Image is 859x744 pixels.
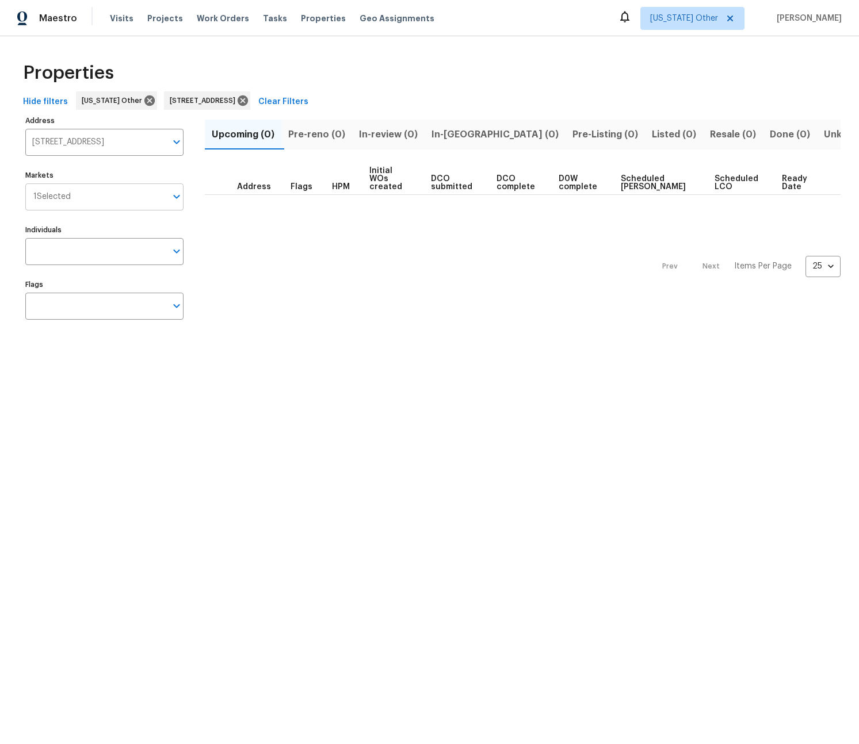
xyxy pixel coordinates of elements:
span: Pre-Listing (0) [572,126,638,143]
span: [STREET_ADDRESS] [170,95,240,106]
span: In-[GEOGRAPHIC_DATA] (0) [432,126,559,143]
button: Clear Filters [254,91,313,113]
span: Properties [23,67,114,79]
button: Open [169,189,185,205]
span: Properties [301,13,346,24]
label: Flags [25,281,184,288]
label: Markets [25,172,184,179]
span: [US_STATE] Other [650,13,718,24]
span: 1 Selected [33,192,71,202]
span: Scheduled LCO [715,175,762,191]
span: Done (0) [770,126,810,143]
span: Ready Date [782,175,812,191]
nav: Pagination Navigation [651,202,841,331]
span: Listed (0) [652,126,696,143]
span: Pre-reno (0) [288,126,345,143]
div: 25 [805,251,841,281]
label: Individuals [25,227,184,233]
span: Initial WOs created [369,167,411,191]
span: Geo Assignments [360,13,434,24]
span: Flags [291,183,312,191]
span: Visits [110,13,133,24]
span: DCO complete [497,175,539,191]
span: Projects [147,13,183,24]
span: Work Orders [197,13,249,24]
span: [PERSON_NAME] [772,13,842,24]
p: Items Per Page [734,260,792,272]
button: Open [169,298,185,314]
button: Open [169,134,185,150]
div: [STREET_ADDRESS] [164,91,250,110]
span: Clear Filters [258,95,308,109]
button: Hide filters [18,91,72,113]
span: Tasks [263,14,287,22]
span: Upcoming (0) [212,126,274,143]
span: DCO submitted [431,175,476,191]
button: Open [169,243,185,259]
span: Resale (0) [710,126,756,143]
span: [US_STATE] Other [82,95,147,106]
span: Hide filters [23,95,68,109]
span: Address [237,183,271,191]
span: Maestro [39,13,77,24]
span: D0W complete [559,175,601,191]
label: Address [25,117,184,124]
div: [US_STATE] Other [76,91,157,110]
span: HPM [332,183,350,191]
span: Scheduled [PERSON_NAME] [621,175,695,191]
span: In-review (0) [359,126,418,143]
